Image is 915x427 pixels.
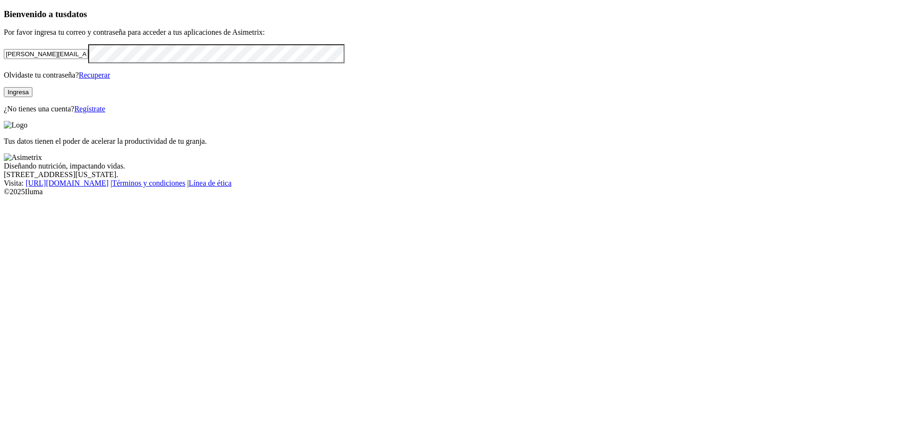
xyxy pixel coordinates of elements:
button: Ingresa [4,87,32,97]
span: datos [67,9,87,19]
div: © 2025 Iluma [4,188,911,196]
p: Olvidaste tu contraseña? [4,71,911,79]
a: Términos y condiciones [112,179,185,187]
img: Asimetrix [4,153,42,162]
a: Regístrate [74,105,105,113]
a: Línea de ética [189,179,232,187]
p: ¿No tienes una cuenta? [4,105,911,113]
p: Por favor ingresa tu correo y contraseña para acceder a tus aplicaciones de Asimetrix: [4,28,911,37]
img: Logo [4,121,28,129]
input: Tu correo [4,49,88,59]
a: Recuperar [79,71,110,79]
h3: Bienvenido a tus [4,9,911,20]
div: Diseñando nutrición, impactando vidas. [4,162,911,170]
p: Tus datos tienen el poder de acelerar la productividad de tu granja. [4,137,911,146]
div: [STREET_ADDRESS][US_STATE]. [4,170,911,179]
a: [URL][DOMAIN_NAME] [26,179,109,187]
div: Visita : | | [4,179,911,188]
